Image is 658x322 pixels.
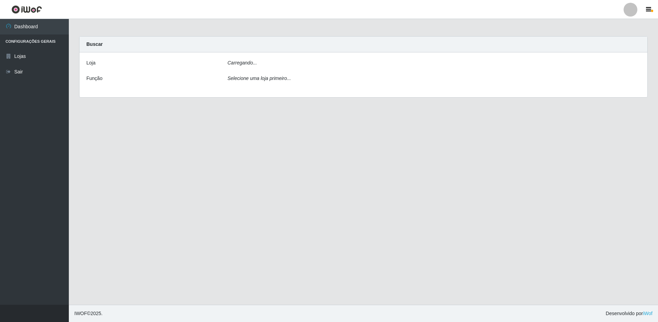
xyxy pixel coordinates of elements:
span: © 2025 . [74,310,103,317]
a: iWof [643,311,652,316]
img: CoreUI Logo [11,5,42,14]
i: Carregando... [227,60,257,66]
i: Selecione uma loja primeiro... [227,76,291,81]
label: Loja [86,59,95,67]
strong: Buscar [86,41,103,47]
span: Desenvolvido por [606,310,652,317]
label: Função [86,75,103,82]
span: IWOF [74,311,87,316]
